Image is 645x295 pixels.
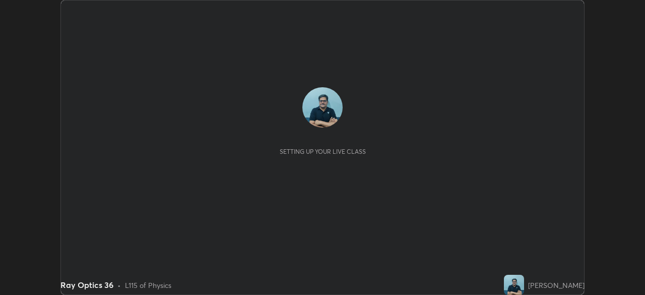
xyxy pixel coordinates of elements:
[528,280,585,290] div: [PERSON_NAME]
[117,280,121,290] div: •
[60,279,113,291] div: Ray Optics 36
[504,275,524,295] img: 3cc9671c434e4cc7a3e98729d35f74b5.jpg
[280,148,366,155] div: Setting up your live class
[302,87,343,128] img: 3cc9671c434e4cc7a3e98729d35f74b5.jpg
[125,280,171,290] div: L115 of Physics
